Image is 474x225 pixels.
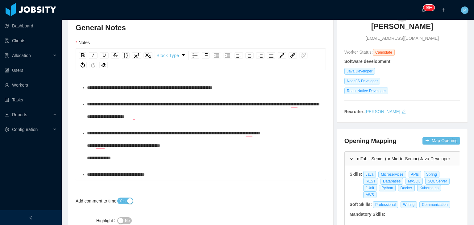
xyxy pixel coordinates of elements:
div: icon: rightmTab - Senior (or Mid-to-Senior) Java Developer [345,152,460,166]
div: rdw-history-control [77,62,98,68]
span: Python [379,185,395,191]
label: Highlight [96,218,117,223]
span: SQL Server [425,178,449,185]
a: icon: userWorkers [5,79,57,91]
a: icon: auditClients [5,35,57,47]
div: Monospace [122,52,130,59]
a: icon: robotUsers [5,64,57,76]
span: P [463,6,466,14]
span: Candidate [373,49,395,56]
div: Subscript [143,52,152,59]
span: React Native Developer [344,88,389,94]
span: Professional [373,201,398,208]
a: [PERSON_NAME] [365,109,400,114]
i: icon: setting [5,127,9,132]
div: rdw-list-control [189,51,233,60]
i: icon: edit [401,109,406,114]
div: Right [256,52,264,59]
sup: 1714 [423,5,434,11]
div: Center [245,52,254,59]
span: APIs [409,171,421,178]
h4: Opening Mapping [344,137,397,145]
div: Italic [89,52,98,59]
div: Indent [212,52,221,59]
strong: Soft Skills: [350,202,372,207]
span: Microservices [378,171,406,178]
span: Block Type [156,49,179,62]
span: Java [363,171,376,178]
div: rdw-dropdown [155,51,189,60]
span: JUnit [363,185,376,191]
a: Block Type [155,51,188,60]
div: Justify [267,52,275,59]
div: rdw-inline-control [77,51,154,60]
div: To enrich screen reader interactions, please activate Accessibility in Grammarly extension settings [81,81,321,189]
div: Outdent [223,52,232,59]
div: rdw-remove-control [98,62,109,68]
span: Java Developer [344,68,375,75]
span: Allocation [12,53,31,58]
span: Communication [419,201,450,208]
div: rdw-toolbar [76,49,326,70]
div: Ordered [202,52,210,59]
label: Notes [76,40,94,45]
label: Add comment to timeline? [76,198,130,203]
button: icon: plusMap Opening [422,137,460,145]
div: Undo [79,62,87,68]
i: icon: solution [5,53,9,58]
i: icon: line-chart [5,112,9,117]
i: icon: right [350,157,353,161]
div: Bold [79,52,86,59]
div: Remove [99,62,108,68]
span: Yes [119,198,126,204]
strong: Recruiter: [344,109,365,114]
div: Left [235,52,243,59]
span: Worker Status: [344,50,373,55]
span: Reports [12,112,27,117]
span: NodeJS Developer [344,78,380,84]
div: rdw-link-control [287,51,309,60]
div: rdw-textalign-control [233,51,276,60]
div: Unlink [299,52,308,59]
span: No [125,218,130,224]
span: Configuration [12,127,38,132]
div: Strikethrough [111,52,119,59]
div: Underline [100,52,109,59]
div: Unordered [191,52,199,59]
div: Redo [89,62,97,68]
div: rdw-color-picker [276,51,287,60]
i: icon: plus [441,8,446,12]
span: Writing [401,201,417,208]
a: [PERSON_NAME] [371,22,433,35]
i: icon: bell [422,8,426,12]
span: Spring [424,171,439,178]
strong: Mandatory Skills: [350,212,385,217]
div: rdw-wrapper [76,49,326,180]
div: Link [289,52,297,59]
span: REST [363,178,378,185]
a: icon: pie-chartDashboard [5,20,57,32]
span: Docker [398,185,415,191]
a: icon: profileTasks [5,94,57,106]
h3: General Notes [76,23,326,33]
strong: Skills: [350,172,362,177]
div: rdw-block-control [154,51,189,60]
span: MySQL [405,178,423,185]
span: Databases [380,178,403,185]
strong: Software development [344,59,390,64]
div: Superscript [132,52,141,59]
h3: [PERSON_NAME] [371,22,433,31]
span: Kubernetes [417,185,441,191]
span: [EMAIL_ADDRESS][DOMAIN_NAME] [366,35,439,42]
span: AWS [363,191,376,198]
